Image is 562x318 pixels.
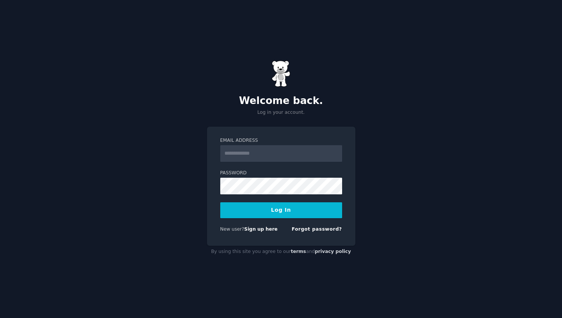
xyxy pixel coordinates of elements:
[220,137,342,144] label: Email Address
[207,246,355,258] div: By using this site you agree to our and
[220,202,342,218] button: Log In
[315,249,351,254] a: privacy policy
[207,95,355,107] h2: Welcome back.
[220,226,244,232] span: New user?
[244,226,277,232] a: Sign up here
[292,226,342,232] a: Forgot password?
[207,109,355,116] p: Log in your account.
[291,249,306,254] a: terms
[272,60,291,87] img: Gummy Bear
[220,170,342,177] label: Password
